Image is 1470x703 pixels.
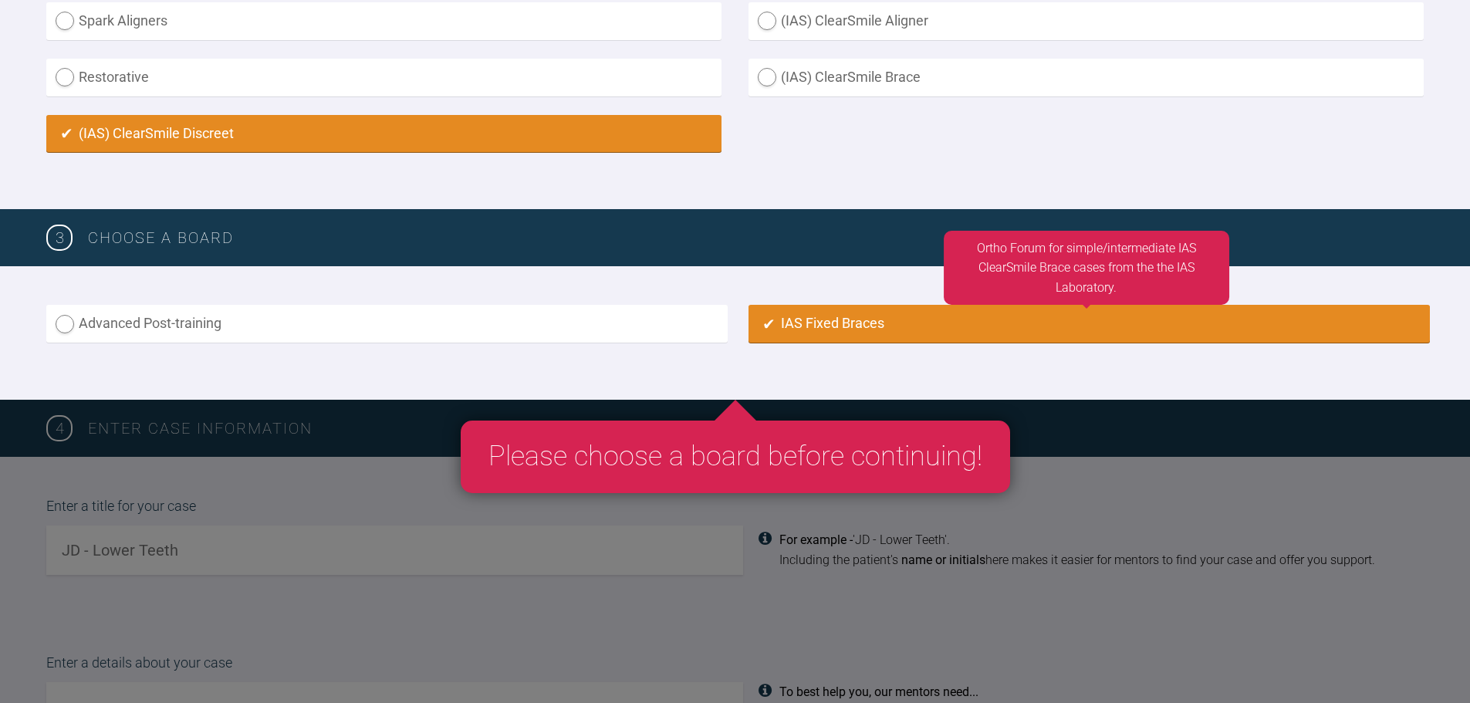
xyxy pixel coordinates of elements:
[461,421,1010,493] div: Please choose a board before continuing!
[46,115,721,153] label: (IAS) ClearSmile Discreet
[749,59,1424,96] label: (IAS) ClearSmile Brace
[46,225,73,251] span: 3
[944,231,1229,306] div: Ortho Forum for simple/intermediate IAS ClearSmile Brace cases from the the IAS Laboratory.
[88,225,1424,250] h3: Choose a board
[749,2,1424,40] label: (IAS) ClearSmile Aligner
[749,305,1430,343] label: IAS Fixed Braces
[46,2,721,40] label: Spark Aligners
[46,305,728,343] label: Advanced Post-training
[46,59,721,96] label: Restorative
